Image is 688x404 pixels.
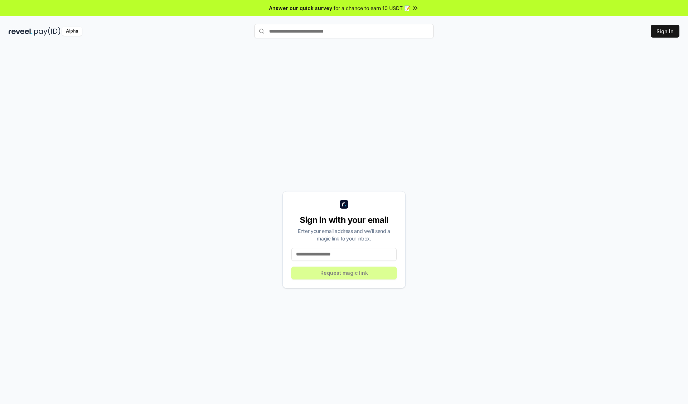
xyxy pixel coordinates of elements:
div: Enter your email address and we’ll send a magic link to your inbox. [291,227,397,242]
img: pay_id [34,27,61,36]
img: logo_small [340,200,348,209]
div: Sign in with your email [291,214,397,226]
img: reveel_dark [9,27,33,36]
span: Answer our quick survey [269,4,332,12]
div: Alpha [62,27,82,36]
span: for a chance to earn 10 USDT 📝 [334,4,410,12]
button: Sign In [651,25,679,38]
